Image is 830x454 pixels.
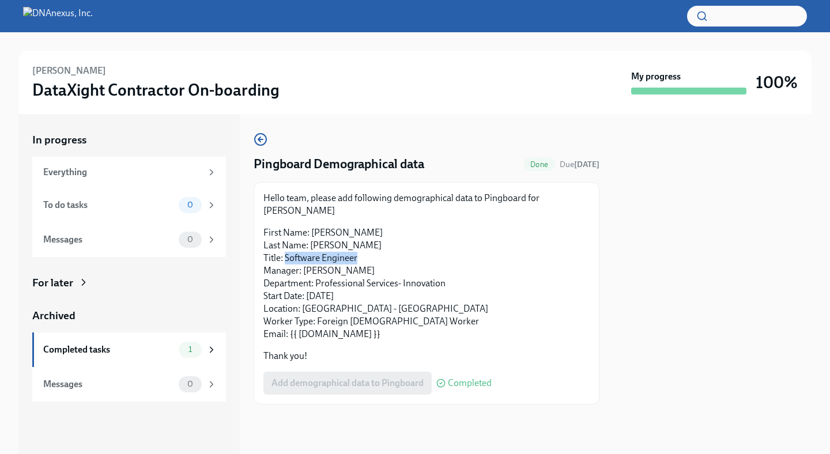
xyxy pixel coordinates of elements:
img: DNAnexus, Inc. [23,7,93,25]
h4: Pingboard Demographical data [254,156,424,173]
strong: [DATE] [574,160,599,169]
div: Messages [43,233,174,246]
span: Due [560,160,599,169]
h6: [PERSON_NAME] [32,65,106,77]
p: First Name: [PERSON_NAME] Last Name: [PERSON_NAME] Title: Software Engineer Manager: [PERSON_NAME... [263,226,590,340]
p: Hello team, please add following demographical data to Pingboard for [PERSON_NAME] [263,192,590,217]
div: Everything [43,166,202,179]
div: For later [32,275,73,290]
h3: 100% [756,72,798,93]
span: September 13th, 2025 09:00 [560,159,599,170]
span: 0 [180,380,200,388]
div: Completed tasks [43,343,174,356]
div: Messages [43,378,174,391]
a: Messages0 [32,222,226,257]
a: Completed tasks1 [32,332,226,367]
span: Completed [448,379,492,388]
a: Messages0 [32,367,226,402]
h3: DataXight Contractor On-boarding [32,80,280,100]
a: Everything [32,157,226,188]
strong: My progress [631,70,681,83]
p: Thank you! [263,350,590,362]
a: To do tasks0 [32,188,226,222]
span: Done [523,160,555,169]
a: For later [32,275,226,290]
a: Archived [32,308,226,323]
div: To do tasks [43,199,174,211]
span: 0 [180,200,200,209]
span: 0 [180,235,200,244]
span: 1 [182,345,199,354]
a: In progress [32,133,226,147]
